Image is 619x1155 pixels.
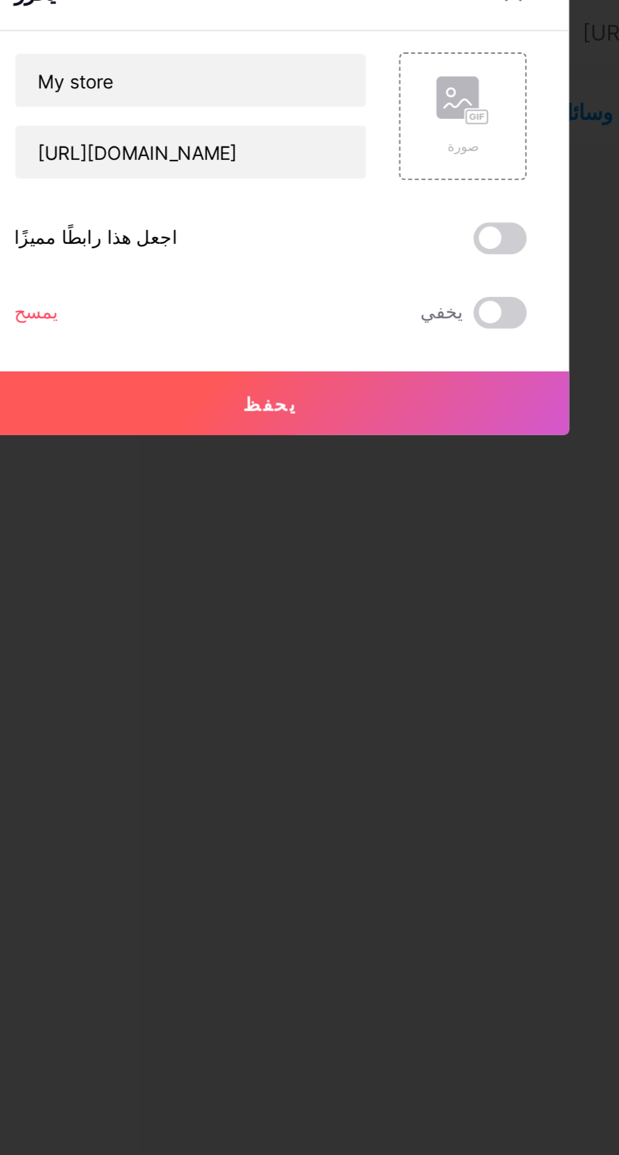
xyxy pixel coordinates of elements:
[188,592,265,602] font: اجعل هذا رابطًا مميزًا
[381,627,401,638] font: يخفي
[188,510,355,536] input: عنوان
[297,671,323,682] font: يحفظ
[167,661,452,691] button: يحفظ
[188,544,355,570] input: عنوان URL
[394,550,409,558] font: صورة
[188,627,208,638] font: يمسح
[188,475,207,488] font: يحرر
